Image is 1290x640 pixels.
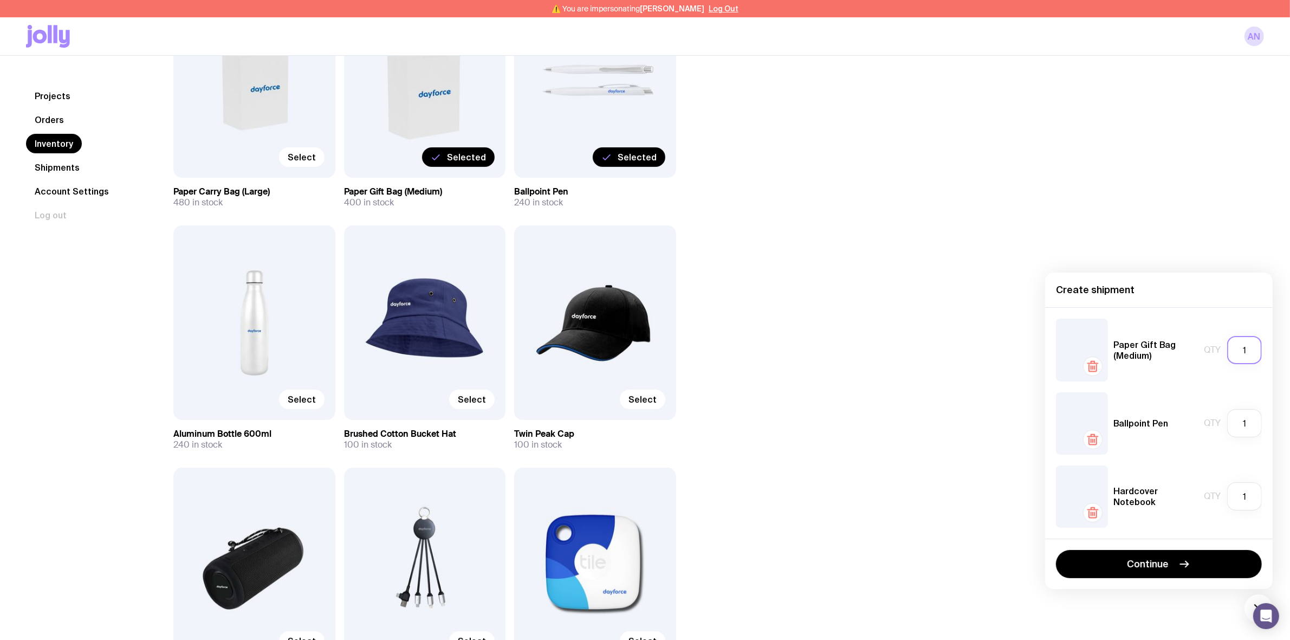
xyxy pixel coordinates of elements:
[552,4,704,13] span: ⚠️ You are impersonating
[1113,486,1198,507] h5: Hardcover Notebook
[618,152,657,163] span: Selected
[26,134,82,153] a: Inventory
[628,394,657,405] span: Select
[173,197,223,208] span: 480 in stock
[1127,558,1169,571] span: Continue
[288,394,316,405] span: Select
[1204,491,1221,502] span: Qty
[514,439,562,450] span: 100 in stock
[344,186,506,197] h3: Paper Gift Bag (Medium)
[26,182,118,201] a: Account Settings
[1204,418,1221,429] span: Qty
[26,110,73,130] a: Orders
[1056,283,1262,296] h4: Create shipment
[514,197,563,208] span: 240 in stock
[709,4,738,13] button: Log Out
[1204,345,1221,355] span: Qty
[514,186,676,197] h3: Ballpoint Pen
[288,152,316,163] span: Select
[173,439,222,450] span: 240 in stock
[173,429,335,439] h3: Aluminum Bottle 600ml
[1244,27,1264,46] a: AN
[26,158,88,177] a: Shipments
[458,394,486,405] span: Select
[173,186,335,197] h3: Paper Carry Bag (Large)
[447,152,486,163] span: Selected
[344,429,506,439] h3: Brushed Cotton Bucket Hat
[26,205,75,225] button: Log out
[514,429,676,439] h3: Twin Peak Cap
[1113,339,1198,361] h5: Paper Gift Bag (Medium)
[344,439,392,450] span: 100 in stock
[344,197,394,208] span: 400 in stock
[26,86,79,106] a: Projects
[1056,550,1262,578] button: Continue
[1113,418,1168,429] h5: Ballpoint Pen
[640,4,704,13] span: [PERSON_NAME]
[1253,603,1279,629] div: Open Intercom Messenger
